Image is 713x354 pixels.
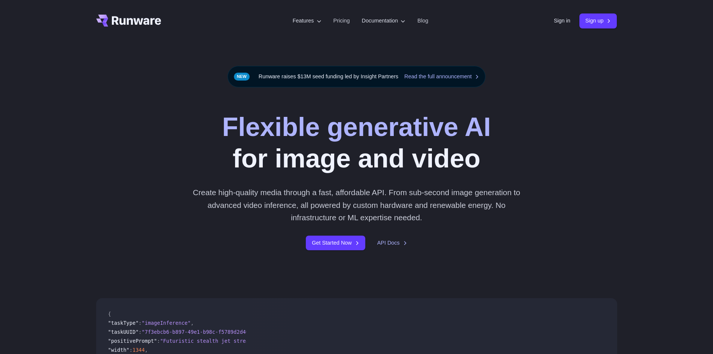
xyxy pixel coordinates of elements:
span: { [108,311,111,317]
span: "width" [108,347,130,353]
a: API Docs [377,239,407,247]
a: Sign in [554,16,570,25]
span: "imageInference" [142,320,191,326]
label: Features [293,16,322,25]
label: Documentation [362,16,406,25]
a: Read the full announcement [404,72,479,81]
span: "taskType" [108,320,139,326]
h1: for image and video [222,111,491,174]
span: "positivePrompt" [108,338,157,344]
a: Get Started Now [306,236,365,250]
a: Sign up [579,13,617,28]
span: "7f3ebcb6-b897-49e1-b98c-f5789d2d40d7" [142,329,258,335]
a: Blog [417,16,428,25]
span: "taskUUID" [108,329,139,335]
strong: Flexible generative AI [222,112,491,142]
a: Pricing [333,16,350,25]
span: : [138,329,141,335]
span: : [157,338,160,344]
a: Go to / [96,15,161,27]
span: 1344 [132,347,145,353]
span: : [138,320,141,326]
span: "Futuristic stealth jet streaking through a neon-lit cityscape with glowing purple exhaust" [160,338,439,344]
p: Create high-quality media through a fast, affordable API. From sub-second image generation to adv... [190,186,523,224]
span: , [145,347,148,353]
span: , [191,320,194,326]
span: : [130,347,132,353]
div: Runware raises $13M seed funding led by Insight Partners [228,66,486,87]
